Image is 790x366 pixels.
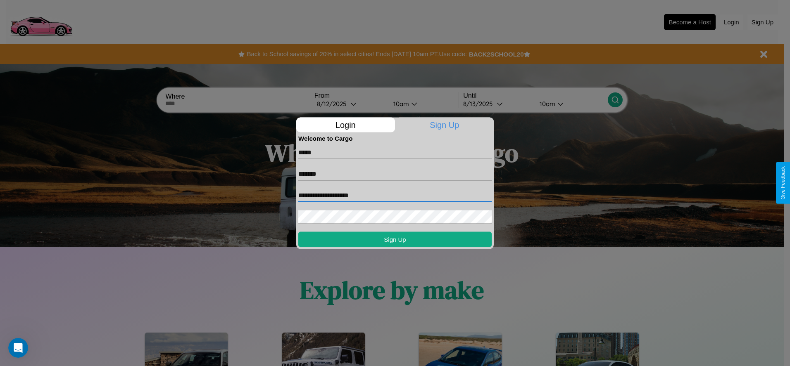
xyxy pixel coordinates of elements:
[298,231,492,247] button: Sign Up
[395,117,494,132] p: Sign Up
[780,166,786,200] div: Give Feedback
[298,135,492,142] h4: Welcome to Cargo
[8,338,28,358] iframe: Intercom live chat
[296,117,395,132] p: Login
